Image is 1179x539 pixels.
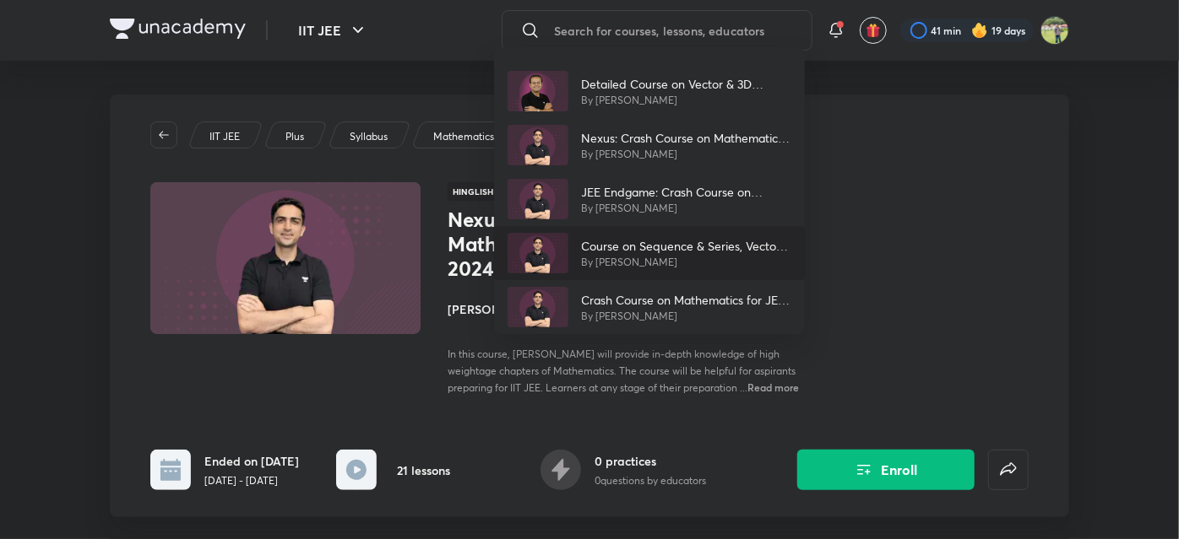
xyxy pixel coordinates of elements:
[494,280,805,334] a: AvatarCrash Course on Mathematics for JEE Main 2025By [PERSON_NAME]
[508,125,568,165] img: Avatar
[508,71,568,111] img: Avatar
[582,129,791,147] p: Nexus: Crash Course on Mathematics for JEE Main 2024
[508,179,568,219] img: Avatar
[582,201,791,216] p: By [PERSON_NAME]
[508,233,568,273] img: Avatar
[582,93,791,108] p: By [PERSON_NAME]
[582,237,791,255] p: Course on Sequence & Series, Vectors and 3D Geometry for IIT JEE 2025 Droppers
[582,291,791,309] p: Crash Course on Mathematics for JEE Main 2025
[582,147,791,162] p: By [PERSON_NAME]
[582,255,791,270] p: By [PERSON_NAME]
[582,183,791,201] p: JEE Endgame: Crash Course on Mathematics for JEE Main 2025
[494,172,805,226] a: AvatarJEE Endgame: Crash Course on Mathematics for JEE Main 2025By [PERSON_NAME]
[494,226,805,280] a: AvatarCourse on Sequence & Series, Vectors and 3D Geometry for IIT JEE 2025 DroppersBy [PERSON_NAME]
[582,75,791,93] p: Detailed Course on Vector & 3D Geometry
[508,287,568,327] img: Avatar
[494,64,805,118] a: AvatarDetailed Course on Vector & 3D GeometryBy [PERSON_NAME]
[582,309,791,324] p: By [PERSON_NAME]
[494,118,805,172] a: AvatarNexus: Crash Course on Mathematics for JEE Main 2024By [PERSON_NAME]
